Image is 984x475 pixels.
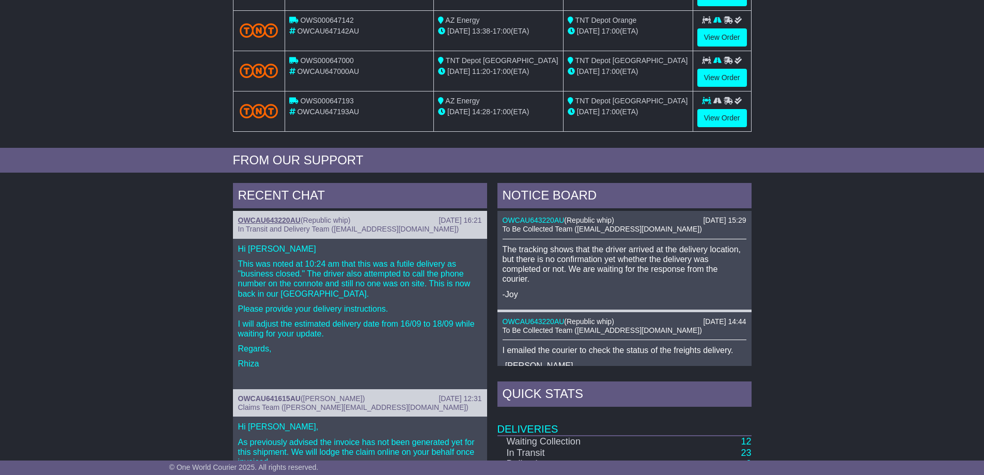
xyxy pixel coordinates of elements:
[238,225,459,233] span: In Transit and Delivery Team ([EMAIL_ADDRESS][DOMAIN_NAME])
[238,437,482,467] p: As previously advised the invoice has not been generated yet for this shipment. We will lodge the...
[602,67,620,75] span: 17:00
[497,183,752,211] div: NOTICE BOARD
[497,436,646,448] td: Waiting Collection
[472,108,490,116] span: 14:28
[240,23,278,37] img: TNT_Domestic.png
[472,67,490,75] span: 11:20
[238,319,482,339] p: I will adjust the estimated delivery date from 16/09 to 18/09 while waiting for your update.
[577,67,600,75] span: [DATE]
[503,289,746,299] p: -Joy
[438,66,559,77] div: - (ETA)
[240,64,278,78] img: TNT_Domestic.png
[602,108,620,116] span: 17:00
[577,108,600,116] span: [DATE]
[238,344,482,354] p: Regards,
[741,436,751,447] a: 12
[503,216,746,225] div: ( )
[741,448,751,458] a: 23
[447,108,470,116] span: [DATE]
[238,216,482,225] div: ( )
[238,394,301,403] a: OWCAU641615AU
[238,394,482,403] div: ( )
[568,106,689,117] div: (ETA)
[238,422,482,432] p: Hi [PERSON_NAME],
[240,104,278,118] img: TNT_Domestic.png
[703,216,746,225] div: [DATE] 15:29
[746,458,751,469] a: 0
[575,16,637,24] span: TNT Depot Orange
[303,394,363,403] span: [PERSON_NAME]
[169,463,319,471] span: © One World Courier 2025. All rights reserved.
[303,216,348,224] span: Republic whip
[447,27,470,35] span: [DATE]
[446,56,558,65] span: TNT Depot [GEOGRAPHIC_DATA]
[503,317,565,326] a: OWCAU643220AU
[233,153,752,168] div: FROM OUR SUPPORT
[697,109,747,127] a: View Order
[238,259,482,299] p: This was noted at 10:24 am that this was a futile delivery as "business closed." The driver also ...
[503,345,746,355] p: I emailed the courier to check the status of the freights delivery.
[493,27,511,35] span: 17:00
[577,27,600,35] span: [DATE]
[238,304,482,314] p: Please provide your delivery instructions.
[438,106,559,117] div: - (ETA)
[697,28,747,47] a: View Order
[497,409,752,436] td: Deliveries
[238,359,482,369] p: Rhiza
[445,16,479,24] span: AZ Energy
[703,317,746,326] div: [DATE] 14:44
[567,216,612,224] span: Republic whip
[503,326,702,334] span: To Be Collected Team ([EMAIL_ADDRESS][DOMAIN_NAME])
[238,216,301,224] a: OWCAU643220AU
[438,26,559,37] div: - (ETA)
[697,69,747,87] a: View Order
[238,244,482,254] p: Hi [PERSON_NAME]
[602,27,620,35] span: 17:00
[445,97,479,105] span: AZ Energy
[503,317,746,326] div: ( )
[439,394,481,403] div: [DATE] 12:31
[493,67,511,75] span: 17:00
[297,27,359,35] span: OWCAU647142AU
[497,381,752,409] div: Quick Stats
[472,27,490,35] span: 13:38
[447,67,470,75] span: [DATE]
[575,56,688,65] span: TNT Depot [GEOGRAPHIC_DATA]
[568,26,689,37] div: (ETA)
[503,216,565,224] a: OWCAU643220AU
[575,97,688,105] span: TNT Depot [GEOGRAPHIC_DATA]
[439,216,481,225] div: [DATE] 16:21
[497,448,646,459] td: In Transit
[300,97,354,105] span: OWS000647193
[503,225,702,233] span: To Be Collected Team ([EMAIL_ADDRESS][DOMAIN_NAME])
[233,183,487,211] div: RECENT CHAT
[503,361,746,371] p: -[PERSON_NAME]
[297,67,359,75] span: OWCAU647000AU
[297,108,359,116] span: OWCAU647193AU
[300,16,354,24] span: OWS000647142
[567,317,612,326] span: Republic whip
[503,244,746,284] p: The tracking shows that the driver arrived at the delivery location, but there is no confirmation...
[493,108,511,116] span: 17:00
[497,458,646,470] td: Delivering
[300,56,354,65] span: OWS000647000
[238,403,468,411] span: Claims Team ([PERSON_NAME][EMAIL_ADDRESS][DOMAIN_NAME])
[568,66,689,77] div: (ETA)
